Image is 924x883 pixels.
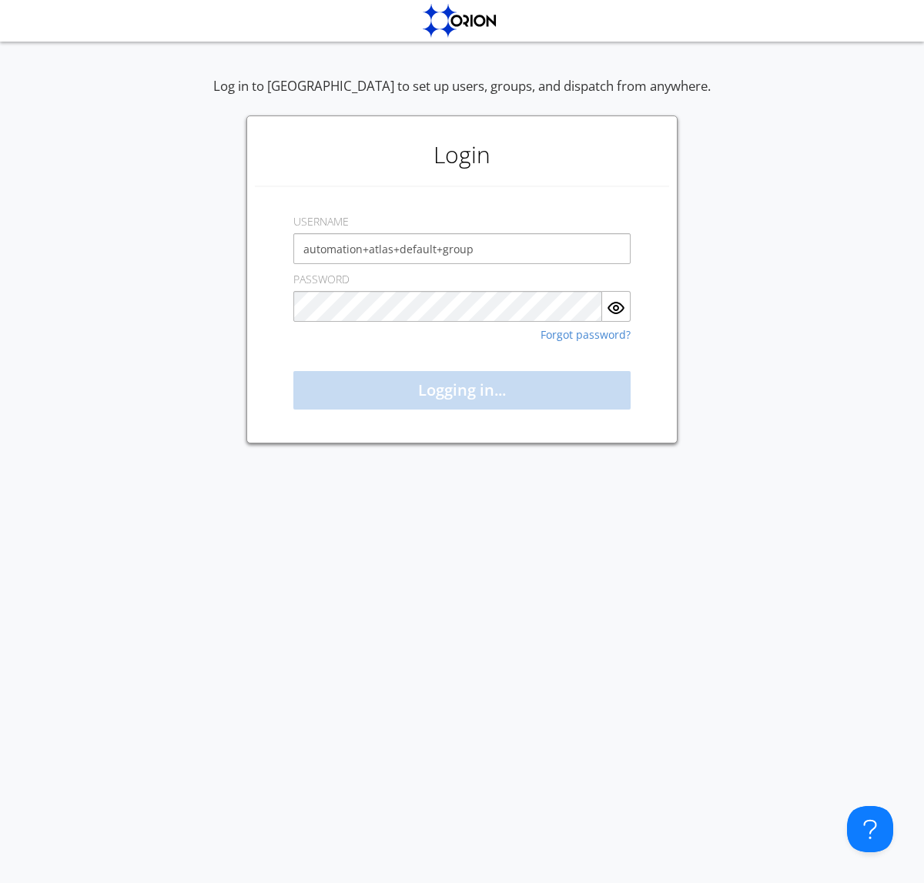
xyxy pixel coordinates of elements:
[293,272,350,287] label: PASSWORD
[293,214,349,229] label: USERNAME
[213,77,711,115] div: Log in to [GEOGRAPHIC_DATA] to set up users, groups, and dispatch from anywhere.
[847,806,893,852] iframe: Toggle Customer Support
[293,291,602,322] input: Password
[293,371,631,410] button: Logging in...
[255,124,669,186] h1: Login
[602,291,631,322] button: Show Password
[541,329,631,340] a: Forgot password?
[607,299,625,317] img: eye.svg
